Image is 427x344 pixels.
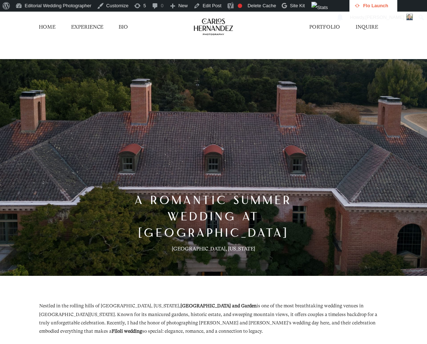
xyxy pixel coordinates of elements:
[290,3,305,8] span: Site Kit
[309,24,340,30] a: PORTFOLIO
[172,245,255,252] h3: [GEOGRAPHIC_DATA], [US_STATE]
[39,303,377,334] span: Nestled in the rolling hills of [GEOGRAPHIC_DATA], [US_STATE], is one of the most breathtaking we...
[107,193,320,242] h2: A Romantic Summer Wedding at [GEOGRAPHIC_DATA]
[238,4,242,8] div: Focus keyphrase not set
[112,328,142,334] strong: Filoli wedding
[365,14,404,20] span: [PERSON_NAME]
[311,2,352,11] img: Views over 48 hours. Click for more Jetpack Stats.
[119,24,128,30] a: BIO
[356,24,378,30] a: INQUIRE
[348,12,416,23] a: Howdy,
[39,24,55,30] a: HOME
[181,303,257,308] strong: [GEOGRAPHIC_DATA] and Garden
[71,24,103,30] a: EXPERIENCE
